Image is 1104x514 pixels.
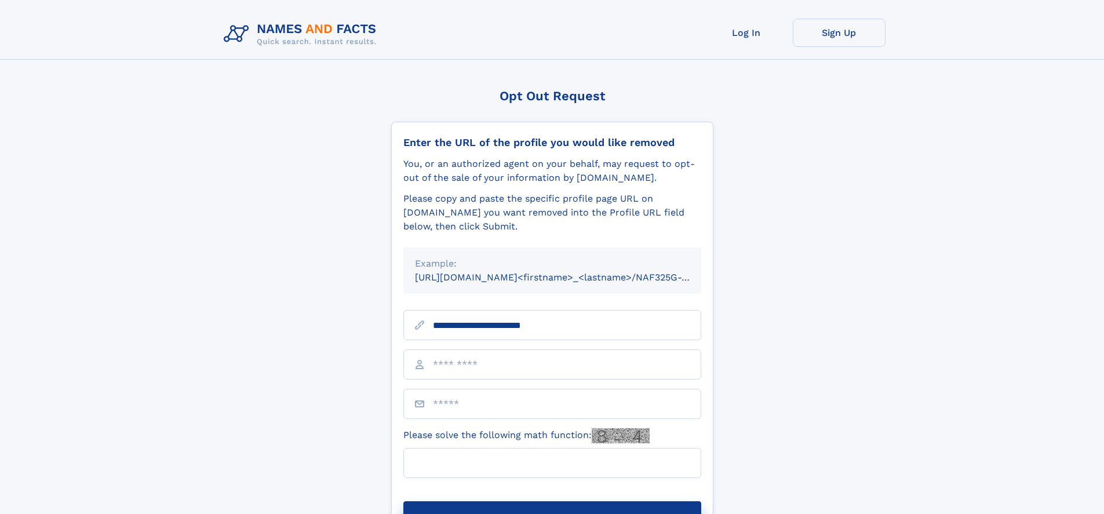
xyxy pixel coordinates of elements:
div: Opt Out Request [391,89,713,103]
a: Sign Up [793,19,886,47]
label: Please solve the following math function: [403,428,650,443]
small: [URL][DOMAIN_NAME]<firstname>_<lastname>/NAF325G-xxxxxxxx [415,272,723,283]
img: Logo Names and Facts [219,19,386,50]
div: You, or an authorized agent on your behalf, may request to opt-out of the sale of your informatio... [403,157,701,185]
div: Enter the URL of the profile you would like removed [403,136,701,149]
div: Example: [415,257,690,271]
a: Log In [700,19,793,47]
div: Please copy and paste the specific profile page URL on [DOMAIN_NAME] you want removed into the Pr... [403,192,701,234]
